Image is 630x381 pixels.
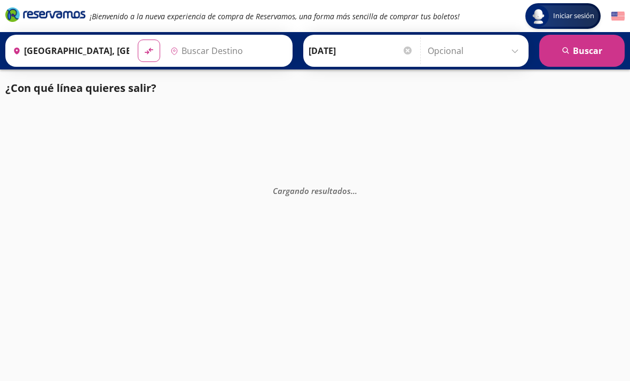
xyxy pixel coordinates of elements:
em: ¡Bienvenido a la nueva experiencia de compra de Reservamos, una forma más sencilla de comprar tus... [90,11,460,21]
input: Buscar Origen [9,37,129,64]
em: Cargando resultados [273,185,357,196]
input: Elegir Fecha [309,37,413,64]
p: ¿Con qué línea quieres salir? [5,80,156,96]
span: Iniciar sesión [549,11,598,21]
span: . [355,185,357,196]
i: Brand Logo [5,6,85,22]
button: English [611,10,625,23]
span: . [353,185,355,196]
input: Buscar Destino [166,37,287,64]
a: Brand Logo [5,6,85,26]
button: Buscar [539,35,625,67]
input: Opcional [428,37,523,64]
span: . [351,185,353,196]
